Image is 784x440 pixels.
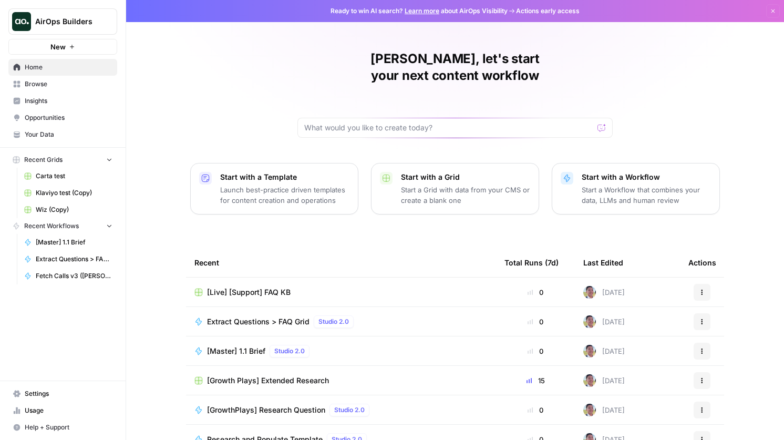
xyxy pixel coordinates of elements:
button: Workspace: AirOps Builders [8,8,117,35]
span: Carta test [36,171,112,181]
div: Total Runs (7d) [504,248,559,277]
a: Browse [8,76,117,93]
div: [DATE] [583,404,625,416]
p: Start with a Workflow [582,172,711,182]
img: 99f2gcj60tl1tjps57nny4cf0tt1 [583,374,596,387]
div: Recent [194,248,488,277]
span: Usage [25,406,112,415]
div: [DATE] [583,286,625,299]
span: Fetch Calls v3 ([PERSON_NAME]) [36,271,112,281]
a: Learn more [405,7,439,15]
a: Home [8,59,117,76]
span: Your Data [25,130,112,139]
div: [DATE] [583,315,625,328]
button: Start with a GridStart a Grid with data from your CMS or create a blank one [371,163,539,214]
span: Help + Support [25,423,112,432]
div: 15 [504,375,566,386]
span: Wiz (Copy) [36,205,112,214]
span: [GrowthPlays] Research Question [207,405,325,415]
a: Wiz (Copy) [19,201,117,218]
div: 0 [504,405,566,415]
span: Browse [25,79,112,89]
a: [GrowthPlays] Research QuestionStudio 2.0 [194,404,488,416]
span: Klaviyo test (Copy) [36,188,112,198]
div: 0 [504,346,566,356]
p: Start a Workflow that combines your data, LLMs and human review [582,185,711,206]
a: Usage [8,402,117,419]
span: [Master] 1.1 Brief [207,346,265,356]
span: Studio 2.0 [334,405,365,415]
a: Carta test [19,168,117,185]
p: Start with a Template [220,172,349,182]
span: Studio 2.0 [318,317,349,326]
a: [Master] 1.1 Brief [19,234,117,251]
a: Extract Questions > FAQ GridStudio 2.0 [194,315,488,328]
span: Opportunities [25,113,112,122]
a: Extract Questions > FAQ Grid [19,251,117,268]
a: [Master] 1.1 BriefStudio 2.0 [194,345,488,357]
a: [Growth Plays] Extended Research [194,375,488,386]
span: AirOps Builders [35,16,99,27]
div: Last Edited [583,248,623,277]
p: Start with a Grid [401,172,530,182]
a: Your Data [8,126,117,143]
a: [Live] [Support] FAQ KB [194,287,488,298]
span: Extract Questions > FAQ Grid [207,316,310,327]
h1: [PERSON_NAME], let's start your next content workflow [297,50,613,84]
span: Actions early access [516,6,580,16]
div: [DATE] [583,345,625,357]
img: 99f2gcj60tl1tjps57nny4cf0tt1 [583,315,596,328]
a: Fetch Calls v3 ([PERSON_NAME]) [19,268,117,284]
button: New [8,39,117,55]
span: Settings [25,389,112,398]
a: Insights [8,93,117,109]
img: AirOps Builders Logo [12,12,31,31]
span: Recent Workflows [24,221,79,231]
a: Settings [8,385,117,402]
button: Start with a WorkflowStart a Workflow that combines your data, LLMs and human review [552,163,720,214]
p: Launch best-practice driven templates for content creation and operations [220,185,349,206]
a: Opportunities [8,109,117,126]
span: [Master] 1.1 Brief [36,238,112,247]
span: New [50,42,66,52]
button: Recent Workflows [8,218,117,234]
div: 0 [504,316,566,327]
div: [DATE] [583,374,625,387]
div: 0 [504,287,566,298]
span: [Growth Plays] Extended Research [207,375,329,386]
span: Ready to win AI search? about AirOps Visibility [331,6,508,16]
a: Klaviyo test (Copy) [19,185,117,201]
span: Extract Questions > FAQ Grid [36,254,112,264]
span: Recent Grids [24,155,63,165]
img: 99f2gcj60tl1tjps57nny4cf0tt1 [583,345,596,357]
button: Start with a TemplateLaunch best-practice driven templates for content creation and operations [190,163,358,214]
img: 99f2gcj60tl1tjps57nny4cf0tt1 [583,286,596,299]
span: Studio 2.0 [274,346,305,356]
img: 99f2gcj60tl1tjps57nny4cf0tt1 [583,404,596,416]
div: Actions [688,248,716,277]
button: Recent Grids [8,152,117,168]
input: What would you like to create today? [304,122,593,133]
span: Insights [25,96,112,106]
button: Help + Support [8,419,117,436]
p: Start a Grid with data from your CMS or create a blank one [401,185,530,206]
span: [Live] [Support] FAQ KB [207,287,291,298]
span: Home [25,63,112,72]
